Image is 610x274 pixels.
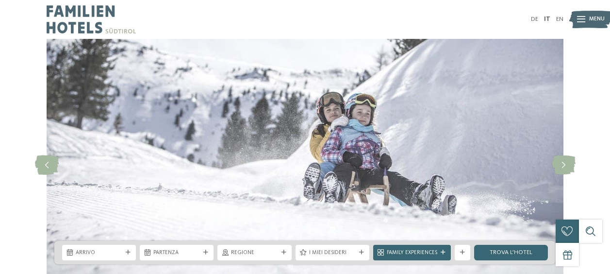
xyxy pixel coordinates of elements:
a: trova l’hotel [474,245,548,260]
a: IT [544,16,550,22]
span: Regione [231,249,278,257]
a: EN [556,16,563,22]
span: Menu [589,16,605,23]
span: I miei desideri [309,249,356,257]
span: Partenza [153,249,200,257]
a: DE [531,16,538,22]
span: Arrivo [76,249,122,257]
span: Family Experiences [387,249,437,257]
